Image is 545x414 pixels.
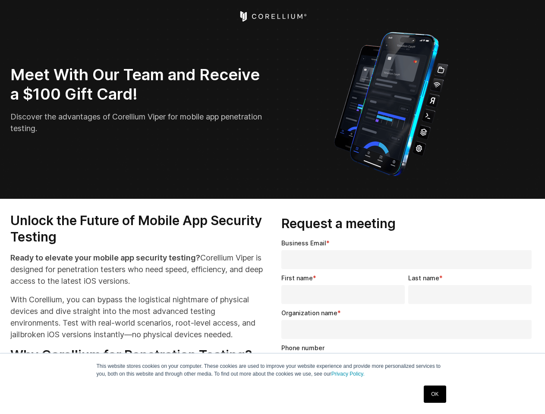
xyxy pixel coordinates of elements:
[281,239,326,247] span: Business Email
[10,253,200,262] strong: Ready to elevate your mobile app security testing?
[10,112,262,133] span: Discover the advantages of Corellium Viper for mobile app penetration testing.
[10,347,264,364] h3: Why Corellium for Penetration Testing?
[326,28,456,178] img: Corellium_VIPER_Hero_1_1x
[424,386,446,403] a: OK
[10,294,264,340] p: With Corellium, you can bypass the logistical nightmare of physical devices and dive straight int...
[281,274,313,282] span: First name
[281,216,535,232] h3: Request a meeting
[331,371,365,377] a: Privacy Policy.
[10,213,264,245] h3: Unlock the Future of Mobile App Security Testing
[281,309,337,317] span: Organization name
[281,344,324,351] span: Phone number
[10,65,267,104] h2: Meet With Our Team and Receive a $100 Gift Card!
[97,362,449,378] p: This website stores cookies on your computer. These cookies are used to improve your website expe...
[238,11,307,22] a: Corellium Home
[408,274,439,282] span: Last name
[10,252,264,287] p: Corellium Viper is designed for penetration testers who need speed, efficiency, and deep access t...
